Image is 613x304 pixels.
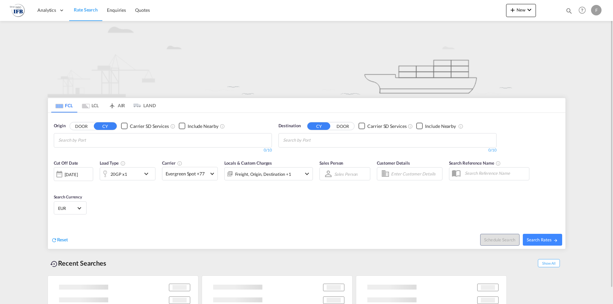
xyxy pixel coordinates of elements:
[319,160,343,166] span: Sales Person
[565,7,573,17] div: icon-magnify
[461,168,529,178] input: Search Reference Name
[57,203,83,213] md-select: Select Currency: € EUREuro
[142,170,153,178] md-icon: icon-chevron-down
[577,5,588,16] span: Help
[235,170,291,179] div: Freight Origin Destination Factory Stuffing
[70,122,93,130] button: DOOR
[553,238,558,243] md-icon: icon-arrow-right
[104,98,130,112] md-tab-item: AIR
[77,98,104,112] md-tab-item: LCL
[506,4,536,17] button: icon-plus 400-fgNewicon-chevron-down
[162,160,182,166] span: Carrier
[50,260,58,268] md-icon: icon-backup-restore
[48,113,565,249] div: OriginDOOR CY Checkbox No InkUnchecked: Search for CY (Container Yard) services for all selected ...
[48,21,566,97] img: new-FCL.png
[408,124,413,129] md-icon: Unchecked: Search for CY (Container Yard) services for all selected carriers.Checked : Search for...
[224,160,272,166] span: Locals & Custom Charges
[458,124,463,129] md-icon: Unchecked: Ignores neighbouring ports when fetching rates.Checked : Includes neighbouring ports w...
[577,5,591,16] div: Help
[224,167,313,180] div: Freight Origin Destination Factory Stuffingicon-chevron-down
[51,98,156,112] md-pagination-wrapper: Use the left and right arrow keys to navigate between tabs
[188,123,218,130] div: Include Nearby
[135,7,150,13] span: Quotes
[57,237,68,242] span: Reset
[367,123,406,130] div: Carrier SD Services
[107,7,126,13] span: Enquiries
[54,148,272,153] div: 0/10
[282,133,348,146] md-chips-wrap: Chips container with autocompletion. Enter the text area, type text to search, and then use the u...
[523,234,562,246] button: Search Ratesicon-arrow-right
[120,161,126,166] md-icon: icon-information-outline
[54,123,66,129] span: Origin
[130,123,169,130] div: Carrier SD Services
[58,205,76,211] span: EUR
[425,123,456,130] div: Include Nearby
[166,171,208,177] span: Evergreen Spot +77
[121,123,169,130] md-checkbox: Checkbox No Ink
[283,135,345,146] input: Chips input.
[416,123,456,130] md-checkbox: Checkbox No Ink
[591,5,602,15] div: F
[57,133,123,146] md-chips-wrap: Chips container with autocompletion. Enter the text area, type text to search, and then use the u...
[170,124,175,129] md-icon: Unchecked: Search for CY (Container Yard) services for all selected carriers.Checked : Search for...
[525,6,533,14] md-icon: icon-chevron-down
[54,180,59,189] md-datepicker: Select
[37,7,56,13] span: Analytics
[449,160,501,166] span: Search Reference Name
[54,167,93,181] div: [DATE]
[538,259,560,267] span: Show All
[100,160,126,166] span: Load Type
[527,237,558,242] span: Search Rates
[65,172,78,177] div: [DATE]
[130,98,156,112] md-tab-item: LAND
[54,160,78,166] span: Cut Off Date
[278,123,301,129] span: Destination
[74,7,98,12] span: Rate Search
[480,234,520,246] button: Note: By default Schedule search will only considerorigin ports, destination ports and cut off da...
[509,6,517,14] md-icon: icon-plus 400-fg
[54,194,82,199] span: Search Currency
[58,135,121,146] input: Chips input.
[51,236,68,244] div: icon-refreshReset
[48,256,109,271] div: Recent Searches
[179,123,218,130] md-checkbox: Checkbox No Ink
[496,161,501,166] md-icon: Your search will be saved by the below given name
[108,102,116,107] md-icon: icon-airplane
[51,98,77,112] md-tab-item: FCL
[334,169,358,179] md-select: Sales Person
[565,7,573,14] md-icon: icon-magnify
[278,148,497,153] div: 0/10
[331,122,354,130] button: DOOR
[94,122,117,130] button: CY
[303,170,311,178] md-icon: icon-chevron-down
[358,123,406,130] md-checkbox: Checkbox No Ink
[307,122,330,130] button: CY
[111,170,127,179] div: 20GP x1
[177,161,182,166] md-icon: The selected Trucker/Carrierwill be displayed in the rate results If the rates are from another f...
[509,7,533,12] span: New
[220,124,225,129] md-icon: Unchecked: Ignores neighbouring ports when fetching rates.Checked : Includes neighbouring ports w...
[100,167,155,180] div: 20GP x1icon-chevron-down
[377,160,410,166] span: Customer Details
[391,169,440,179] input: Enter Customer Details
[51,237,57,243] md-icon: icon-refresh
[10,3,25,18] img: de31bbe0256b11eebba44b54815f083d.png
